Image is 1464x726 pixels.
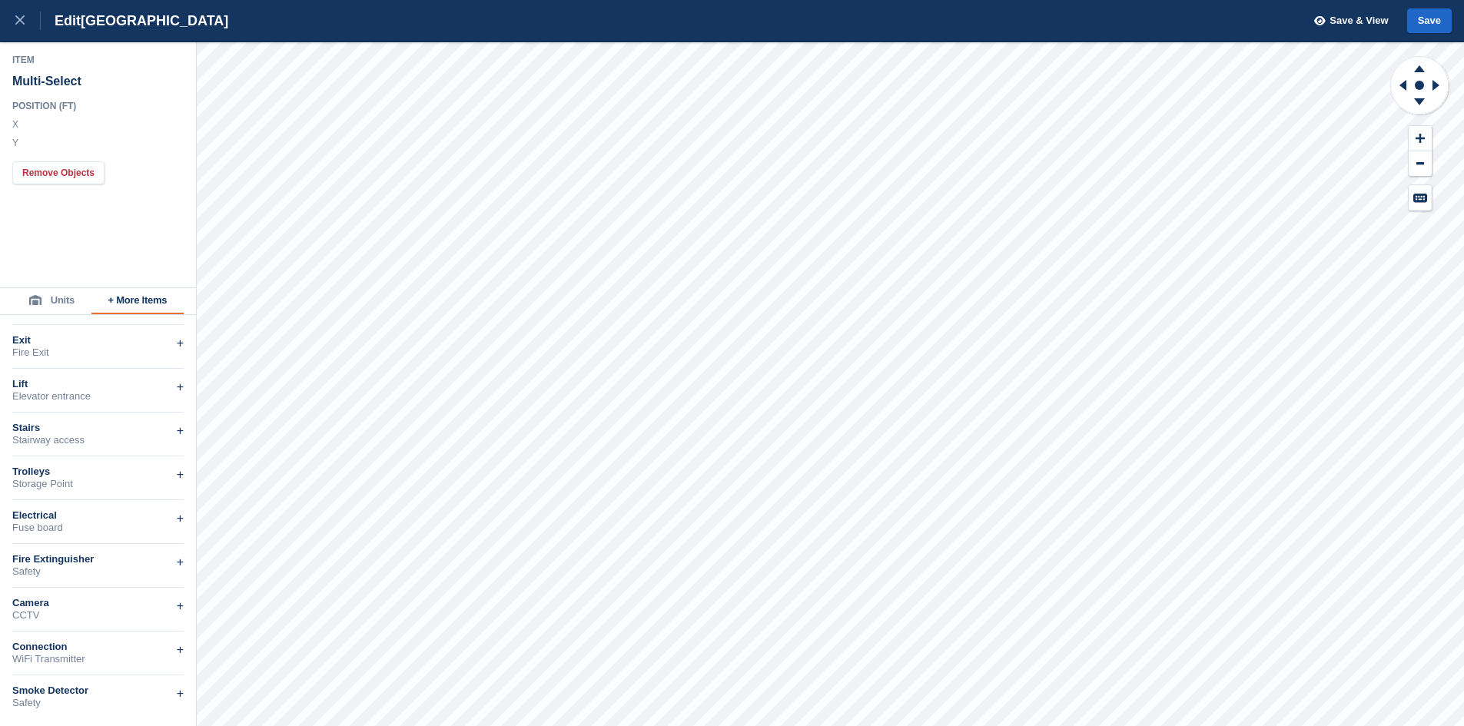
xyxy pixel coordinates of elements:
[12,68,184,95] div: Multi-Select
[1407,8,1452,34] button: Save
[1409,185,1432,211] button: Keyboard Shortcuts
[12,641,184,653] div: Connection
[177,509,184,528] div: +
[12,456,184,500] div: TrolleysStorage Point+
[12,346,184,359] div: Fire Exit
[177,685,184,703] div: +
[12,685,184,697] div: Smoke Detector
[12,137,20,149] label: Y
[1330,13,1388,28] span: Save & View
[12,118,20,131] label: X
[12,390,184,403] div: Elevator entrance
[177,466,184,484] div: +
[1409,151,1432,177] button: Zoom Out
[12,161,105,184] button: Remove Objects
[12,378,184,390] div: Lift
[12,413,184,456] div: StairsStairway access+
[12,100,87,112] div: Position ( FT )
[177,597,184,615] div: +
[12,466,184,478] div: Trolleys
[12,588,184,632] div: CameraCCTV+
[12,653,184,665] div: WiFi Transmitter
[1409,126,1432,151] button: Zoom In
[177,378,184,396] div: +
[177,422,184,440] div: +
[12,422,184,434] div: Stairs
[12,288,91,314] button: Units
[12,632,184,675] div: ConnectionWiFi Transmitter+
[12,697,184,709] div: Safety
[12,369,184,413] div: LiftElevator entrance+
[177,553,184,572] div: +
[12,509,184,522] div: Electrical
[12,565,184,578] div: Safety
[12,675,184,719] div: Smoke DetectorSafety+
[12,334,184,346] div: Exit
[177,334,184,353] div: +
[12,434,184,446] div: Stairway access
[12,609,184,622] div: CCTV
[12,544,184,588] div: Fire ExtinguisherSafety+
[177,641,184,659] div: +
[12,54,184,66] div: Item
[91,288,184,314] button: + More Items
[12,597,184,609] div: Camera
[12,325,184,369] div: ExitFire Exit+
[12,553,184,565] div: Fire Extinguisher
[1306,8,1389,34] button: Save & View
[12,522,184,534] div: Fuse board
[41,12,228,30] div: Edit [GEOGRAPHIC_DATA]
[12,478,184,490] div: Storage Point
[12,500,184,544] div: ElectricalFuse board+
